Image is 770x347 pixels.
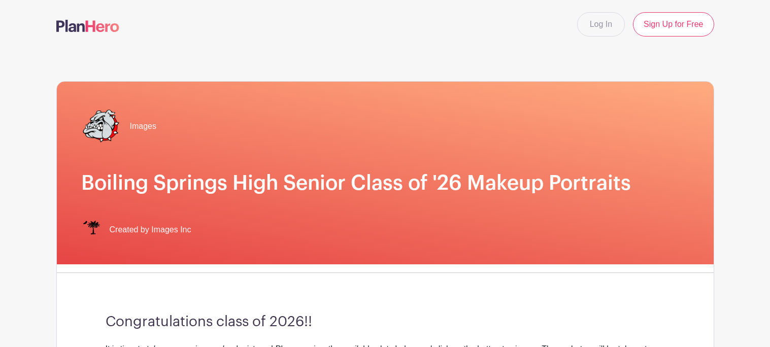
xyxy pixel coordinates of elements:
[633,12,714,37] a: Sign Up for Free
[130,120,156,132] span: Images
[56,20,119,32] img: logo-507f7623f17ff9eddc593b1ce0a138ce2505c220e1c5a4e2b4648c50719b7d32.svg
[81,106,122,147] img: bshs%20transp..png
[110,224,191,236] span: Created by Images Inc
[106,314,665,331] h3: Congratulations class of 2026!!
[81,220,102,240] img: IMAGES%20logo%20transparenT%20PNG%20s.png
[81,171,689,195] h1: Boiling Springs High Senior Class of '26 Makeup Portraits
[577,12,625,37] a: Log In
